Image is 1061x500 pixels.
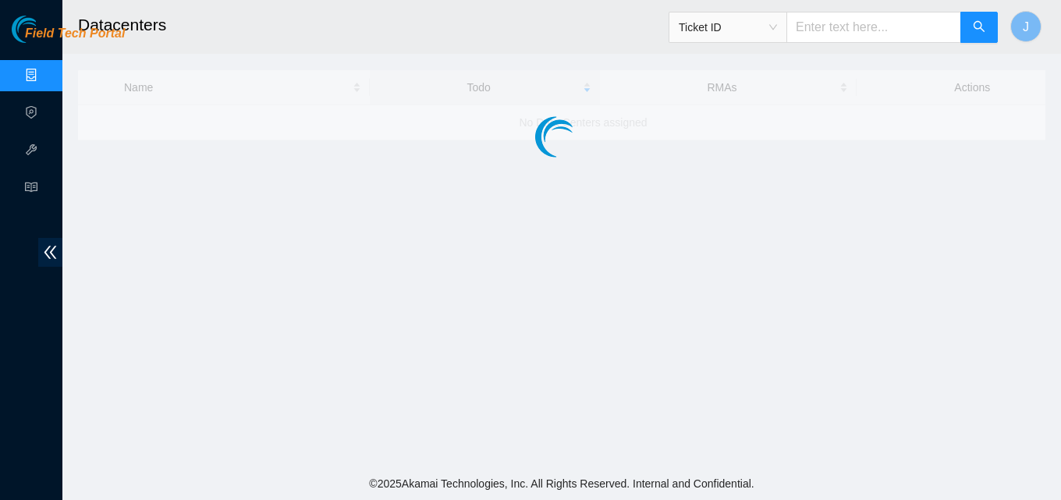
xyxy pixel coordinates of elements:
span: double-left [38,238,62,267]
span: J [1023,17,1029,37]
button: J [1010,11,1041,42]
span: search [973,20,985,35]
a: Akamai TechnologiesField Tech Portal [12,28,125,48]
input: Enter text here... [786,12,961,43]
span: Field Tech Portal [25,27,125,41]
span: read [25,174,37,205]
button: search [960,12,998,43]
span: Ticket ID [679,16,777,39]
img: Akamai Technologies [12,16,79,43]
footer: © 2025 Akamai Technologies, Inc. All Rights Reserved. Internal and Confidential. [62,467,1061,500]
